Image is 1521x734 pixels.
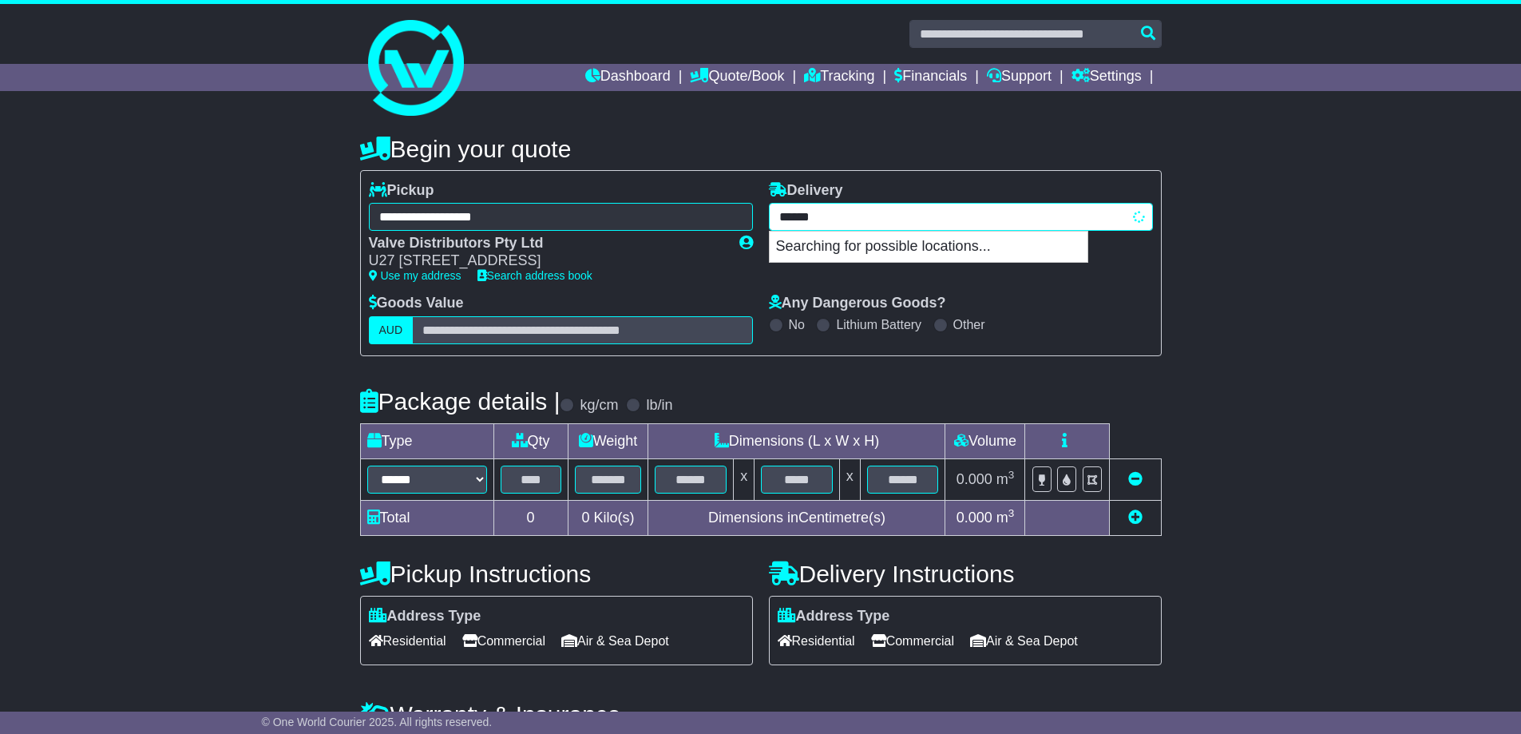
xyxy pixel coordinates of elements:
[369,295,464,312] label: Goods Value
[996,471,1015,487] span: m
[1008,507,1015,519] sup: 3
[360,561,753,587] h4: Pickup Instructions
[369,182,434,200] label: Pickup
[945,423,1025,458] td: Volume
[585,64,671,91] a: Dashboard
[957,510,992,526] span: 0.000
[493,500,568,535] td: 0
[360,388,560,415] h4: Package details |
[369,252,723,270] div: U27 [STREET_ADDRESS]
[648,500,945,535] td: Dimensions in Centimetre(s)
[770,232,1087,262] p: Searching for possible locations...
[1008,469,1015,481] sup: 3
[262,716,493,728] span: © One World Courier 2025. All rights reserved.
[804,64,874,91] a: Tracking
[690,64,784,91] a: Quote/Book
[1128,510,1143,526] a: Add new item
[778,629,855,653] span: Residential
[360,701,1162,728] h4: Warranty & Insurance
[648,423,945,458] td: Dimensions (L x W x H)
[369,316,414,344] label: AUD
[987,64,1052,91] a: Support
[477,269,592,282] a: Search address book
[769,182,843,200] label: Delivery
[957,471,992,487] span: 0.000
[561,629,669,653] span: Air & Sea Depot
[871,629,954,653] span: Commercial
[894,64,967,91] a: Financials
[1128,471,1143,487] a: Remove this item
[839,458,860,500] td: x
[769,295,946,312] label: Any Dangerous Goods?
[462,629,545,653] span: Commercial
[369,629,446,653] span: Residential
[369,235,723,252] div: Valve Distributors Pty Ltd
[360,423,493,458] td: Type
[580,397,618,415] label: kg/cm
[360,500,493,535] td: Total
[836,317,921,332] label: Lithium Battery
[970,629,1078,653] span: Air & Sea Depot
[953,317,985,332] label: Other
[369,269,461,282] a: Use my address
[360,136,1162,162] h4: Begin your quote
[778,608,890,625] label: Address Type
[493,423,568,458] td: Qty
[789,317,805,332] label: No
[769,561,1162,587] h4: Delivery Instructions
[369,608,481,625] label: Address Type
[581,510,589,526] span: 0
[996,510,1015,526] span: m
[568,423,648,458] td: Weight
[734,458,755,500] td: x
[568,500,648,535] td: Kilo(s)
[1071,64,1142,91] a: Settings
[769,203,1153,231] typeahead: Please provide city
[646,397,672,415] label: lb/in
